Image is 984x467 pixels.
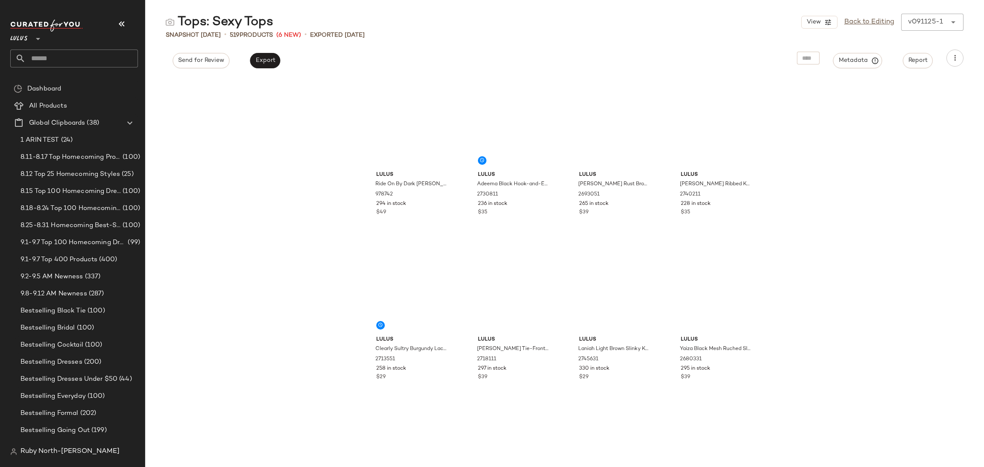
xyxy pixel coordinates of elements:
[120,169,134,179] span: (25)
[578,345,650,353] span: Laniah Light Brown Slinky Knit Halter Crop Top
[121,187,140,196] span: (100)
[579,365,609,373] span: 330 in stock
[477,356,496,363] span: 2718111
[478,336,550,344] span: Lulus
[20,169,120,179] span: 8.12 Top 25 Homecoming Styles
[178,57,224,64] span: Send for Review
[20,357,82,367] span: Bestselling Dresses
[166,14,273,31] div: Tops: Sexy Tops
[20,323,75,333] span: Bestselling Bridal
[276,31,301,40] span: (6 New)
[681,365,710,373] span: 295 in stock
[29,101,67,111] span: All Products
[680,191,700,198] span: 2740211
[126,238,140,248] span: (99)
[86,391,105,401] span: (100)
[681,374,690,381] span: $39
[87,289,104,299] span: (287)
[681,171,753,179] span: Lulus
[83,340,102,350] span: (100)
[59,135,73,145] span: (24)
[250,53,280,68] button: Export
[908,17,943,27] div: v091125-1
[230,31,273,40] div: Products
[97,255,117,265] span: (400)
[97,443,111,452] span: (92)
[478,374,487,381] span: $39
[376,336,448,344] span: Lulus
[79,409,97,418] span: (202)
[579,374,589,381] span: $29
[29,118,85,128] span: Global Clipboards
[20,238,126,248] span: 9.1-9.7 Top 100 Homecoming Dresses
[680,356,702,363] span: 2680331
[478,171,550,179] span: Lulus
[477,191,498,198] span: 2730811
[806,19,820,26] span: View
[14,85,22,93] img: svg%3e
[375,356,395,363] span: 2713551
[166,18,174,26] img: svg%3e
[838,57,877,64] span: Metadata
[681,336,753,344] span: Lulus
[85,118,99,128] span: (38)
[121,152,140,162] span: (100)
[20,204,121,213] span: 8.18-8.24 Top 100 Homecoming Dresses
[20,426,90,435] span: Bestselling Going Out
[680,345,752,353] span: Yaiza Black Mesh Ruched Sleeveless Top
[579,171,651,179] span: Lulus
[75,323,94,333] span: (100)
[375,181,448,188] span: Ride On By Dark [PERSON_NAME] Knit Backless Cropped Sweater
[578,181,650,188] span: [PERSON_NAME] Rust Brown Ribbed Low-Back Sleeveless Bodysuit
[10,448,17,455] img: svg%3e
[20,255,97,265] span: 9.1-9.7 Top 400 Products
[20,152,121,162] span: 8.11-8.17 Top Homecoming Product
[903,53,933,68] button: Report
[117,374,132,384] span: (44)
[121,221,140,231] span: (100)
[230,32,240,38] span: 519
[20,409,79,418] span: Bestselling Formal
[173,53,229,68] button: Send for Review
[477,181,549,188] span: Adeema Black Hook-and-Eye Halter Crop Top
[681,209,690,216] span: $35
[10,20,83,32] img: cfy_white_logo.C9jOOHJF.svg
[478,365,507,373] span: 297 in stock
[10,29,28,44] span: Lulus
[20,289,87,299] span: 9.8-9.12 AM Newness
[20,340,83,350] span: Bestselling Cocktail
[478,209,487,216] span: $35
[121,204,140,213] span: (100)
[376,365,406,373] span: 258 in stock
[20,391,86,401] span: Bestselling Everyday
[20,135,59,145] span: 1 ARIN TEST
[376,171,448,179] span: Lulus
[578,356,598,363] span: 2745631
[224,30,226,40] span: •
[376,200,406,208] span: 294 in stock
[27,84,61,94] span: Dashboard
[305,30,307,40] span: •
[478,200,507,208] span: 236 in stock
[310,31,365,40] p: Exported [DATE]
[83,272,101,282] span: (337)
[844,17,894,27] a: Back to Editing
[166,31,221,40] span: Snapshot [DATE]
[801,16,837,29] button: View
[681,200,711,208] span: 228 in stock
[86,306,105,316] span: (100)
[20,443,97,452] span: Bestselling Midi Dresses
[20,447,120,457] span: Ruby North-[PERSON_NAME]
[255,57,275,64] span: Export
[477,345,549,353] span: [PERSON_NAME] Tie-Front Babydoll Cami Top
[375,345,448,353] span: Clearly Sultry Burgundy Lace Sheer Short Sleeve Top
[375,191,393,198] span: 978742
[376,374,386,381] span: $29
[579,336,651,344] span: Lulus
[908,57,928,64] span: Report
[20,374,117,384] span: Bestselling Dresses Under $50
[20,221,121,231] span: 8.25-8.31 Homecoming Best-Sellers
[579,209,589,216] span: $39
[833,53,882,68] button: Metadata
[90,426,107,435] span: (199)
